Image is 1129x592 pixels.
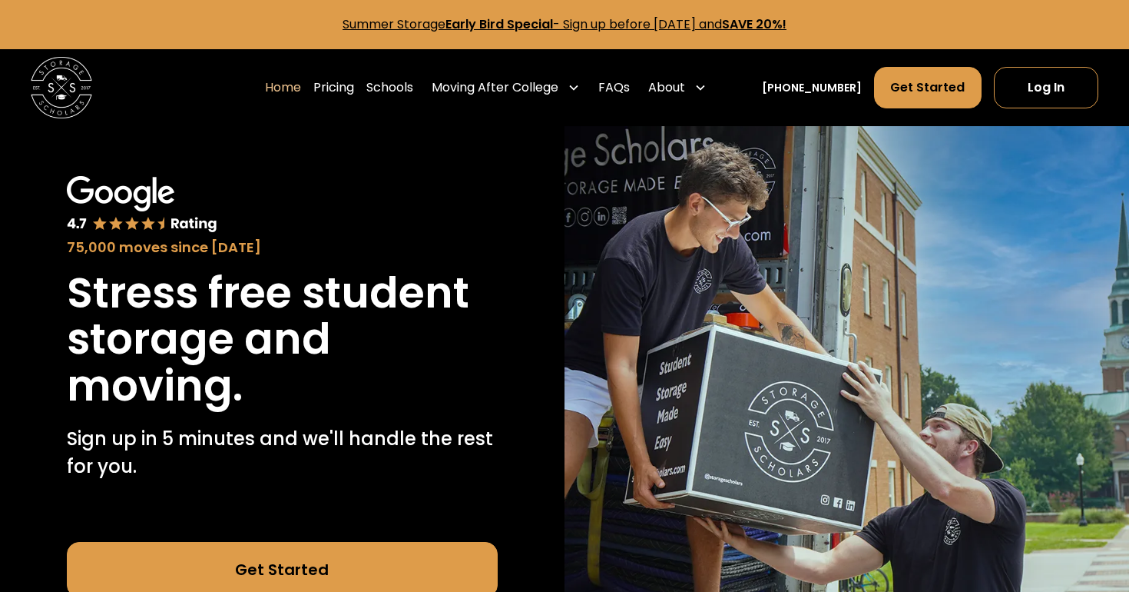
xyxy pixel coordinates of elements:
[67,270,498,410] h1: Stress free student storage and moving.
[67,237,498,258] div: 75,000 moves since [DATE]
[598,66,630,109] a: FAQs
[432,78,558,97] div: Moving After College
[343,15,786,33] a: Summer StorageEarly Bird Special- Sign up before [DATE] andSAVE 20%!
[31,57,92,118] img: Storage Scholars main logo
[874,67,981,108] a: Get Started
[67,176,218,234] img: Google 4.7 star rating
[648,78,685,97] div: About
[366,66,413,109] a: Schools
[31,57,92,118] a: home
[313,66,354,109] a: Pricing
[265,66,301,109] a: Home
[425,66,586,109] div: Moving After College
[722,15,786,33] strong: SAVE 20%!
[994,67,1098,108] a: Log In
[762,80,862,96] a: [PHONE_NUMBER]
[67,425,498,481] p: Sign up in 5 minutes and we'll handle the rest for you.
[445,15,553,33] strong: Early Bird Special
[642,66,713,109] div: About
